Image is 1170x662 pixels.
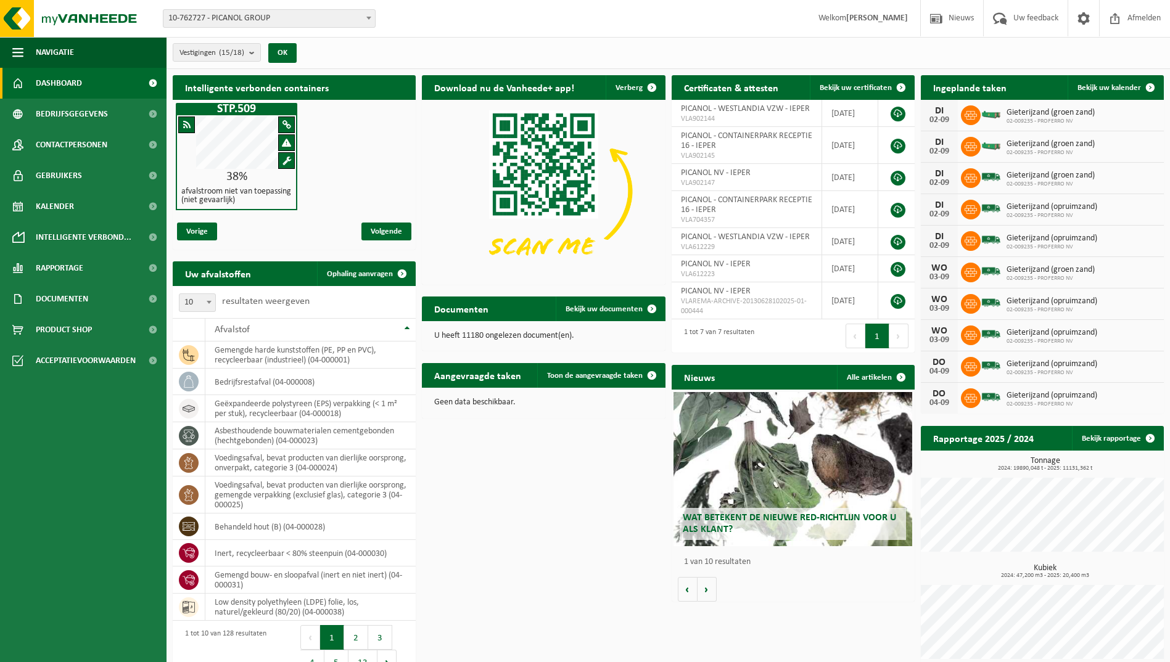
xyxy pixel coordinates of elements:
span: 02-009235 - PROFERRO NV [1007,306,1097,314]
span: 10-762727 - PICANOL GROUP [163,9,376,28]
td: voedingsafval, bevat producten van dierlijke oorsprong, gemengde verpakking (exclusief glas), cat... [205,476,416,513]
span: PICANOL - CONTAINERPARK RECEPTIE 16 - IEPER [681,131,812,150]
span: VLA902144 [681,114,813,124]
td: bedrijfsrestafval (04-000008) [205,369,416,395]
span: PICANOL NV - IEPER [681,259,751,269]
span: Afvalstof [215,325,250,335]
span: Dashboard [36,68,82,99]
span: Gieterijzand (groen zand) [1007,108,1095,118]
span: Gieterijzand (opruimzand) [1007,202,1097,212]
td: [DATE] [822,164,878,191]
p: 1 van 10 resultaten [684,558,908,566]
span: PICANOL - WESTLANDIA VZW - IEPER [681,104,810,113]
span: PICANOL NV - IEPER [681,287,751,296]
h2: Documenten [422,296,501,321]
div: DI [927,106,952,116]
span: 2024: 19890,048 t - 2025: 11131,362 t [927,465,1164,472]
button: Verberg [606,75,664,100]
td: voedingsafval, bevat producten van dierlijke oorsprong, onverpakt, categorie 3 (04-000024) [205,449,416,476]
span: Navigatie [36,37,74,68]
span: Kalender [36,191,74,222]
span: Gieterijzand (opruimzand) [1007,391,1097,401]
h2: Nieuws [672,365,727,389]
span: Rapportage [36,253,83,284]
span: Gieterijzand (opruimzand) [1007,359,1097,369]
span: Vorige [177,223,217,240]
span: VLA612229 [681,242,813,252]
h2: Download nu de Vanheede+ app! [422,75,587,99]
a: Toon de aangevraagde taken [537,363,664,388]
td: [DATE] [822,127,878,164]
span: Verberg [616,84,643,92]
a: Bekijk rapportage [1072,426,1163,451]
span: 02-009235 - PROFERRO NV [1007,149,1095,157]
td: geëxpandeerde polystyreen (EPS) verpakking (< 1 m² per stuk), recycleerbaar (04-000018) [205,395,416,422]
h1: STP.509 [179,103,294,115]
count: (15/18) [219,49,244,57]
button: OK [268,43,297,63]
span: Gieterijzand (opruimzand) [1007,328,1097,338]
span: VLA704357 [681,215,813,225]
span: Toon de aangevraagde taken [547,372,643,380]
span: Gebruikers [36,160,82,191]
div: DO [927,358,952,367]
p: Geen data beschikbaar. [434,398,653,407]
h2: Intelligente verbonden containers [173,75,416,99]
span: Gieterijzand (opruimzand) [1007,296,1097,306]
span: Bekijk uw kalender [1077,84,1141,92]
img: Download de VHEPlus App [422,100,665,282]
img: BL-SO-LV [981,166,1002,187]
span: Gieterijzand (groen zand) [1007,171,1095,181]
div: 02-09 [927,210,952,219]
span: 02-009235 - PROFERRO NV [1007,243,1097,251]
p: U heeft 11180 ongelezen document(en). [434,332,653,340]
img: BL-SO-LV [981,261,1002,282]
a: Bekijk uw documenten [556,296,664,321]
td: behandeld hout (B) (04-000028) [205,513,416,540]
h2: Certificaten & attesten [672,75,791,99]
span: 10-762727 - PICANOL GROUP [163,10,375,27]
td: [DATE] [822,100,878,127]
span: 02-009235 - PROFERRO NV [1007,181,1095,188]
td: [DATE] [822,191,878,228]
div: WO [927,295,952,304]
img: BL-SO-LV [981,229,1002,250]
a: Alle artikelen [837,365,913,390]
span: Gieterijzand (opruimzand) [1007,234,1097,243]
span: PICANOL - CONTAINERPARK RECEPTIE 16 - IEPER [681,195,812,215]
span: Contactpersonen [36,129,107,160]
span: Gieterijzand (groen zand) [1007,265,1095,275]
a: Bekijk uw kalender [1068,75,1163,100]
h2: Rapportage 2025 / 2024 [921,426,1046,450]
button: Previous [300,625,320,650]
h3: Tonnage [927,457,1164,472]
img: BL-SO-LV [981,292,1002,313]
div: DO [927,389,952,399]
td: gemengd bouw- en sloopafval (inert en niet inert) (04-000031) [205,566,416,594]
span: 2024: 47,200 m3 - 2025: 20,400 m3 [927,573,1164,579]
span: 10 [179,293,216,312]
div: 04-09 [927,399,952,407]
button: Volgende [698,577,717,602]
span: 02-009235 - PROFERRO NV [1007,401,1097,408]
h2: Ingeplande taken [921,75,1019,99]
span: VLA902145 [681,151,813,161]
img: BL-SO-LV [981,355,1002,376]
div: 03-09 [927,304,952,313]
div: DI [927,137,952,147]
button: Vestigingen(15/18) [173,43,261,62]
h3: Kubiek [927,564,1164,579]
td: [DATE] [822,282,878,319]
div: 1 tot 7 van 7 resultaten [678,322,754,349]
span: VLA902147 [681,178,813,188]
img: HK-XC-15-GN-00 [981,108,1002,120]
strong: [PERSON_NAME] [846,14,908,23]
span: VLA612223 [681,269,813,279]
div: 03-09 [927,336,952,345]
td: inert, recycleerbaar < 80% steenpuin (04-000030) [205,540,416,566]
span: PICANOL NV - IEPER [681,168,751,178]
img: BL-SO-LV [981,386,1002,407]
span: 02-009235 - PROFERRO NV [1007,275,1095,282]
td: asbesthoudende bouwmaterialen cementgebonden (hechtgebonden) (04-000023) [205,422,416,449]
img: BL-SO-LV [981,324,1002,345]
